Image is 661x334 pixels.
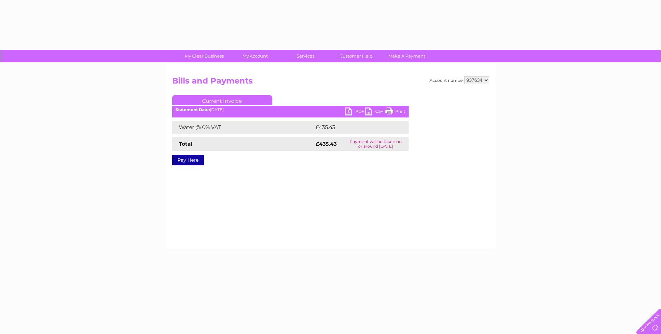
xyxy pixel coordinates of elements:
[172,121,314,134] td: Water @ 0% VAT
[345,107,365,117] a: PDF
[379,50,434,62] a: Make A Payment
[179,141,192,147] strong: Total
[172,76,489,89] h2: Bills and Payments
[175,107,210,112] b: Statement Date:
[385,107,405,117] a: Print
[177,50,232,62] a: My Clear Business
[365,107,385,117] a: CSV
[172,107,409,112] div: [DATE]
[278,50,333,62] a: Services
[343,137,408,151] td: Payment will be taken on or around [DATE]
[316,141,337,147] strong: £435.43
[314,121,397,134] td: £435.43
[227,50,282,62] a: My Account
[430,76,489,84] div: Account number
[172,155,204,165] a: Pay Here
[172,95,272,105] a: Current Invoice
[329,50,384,62] a: Customer Help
